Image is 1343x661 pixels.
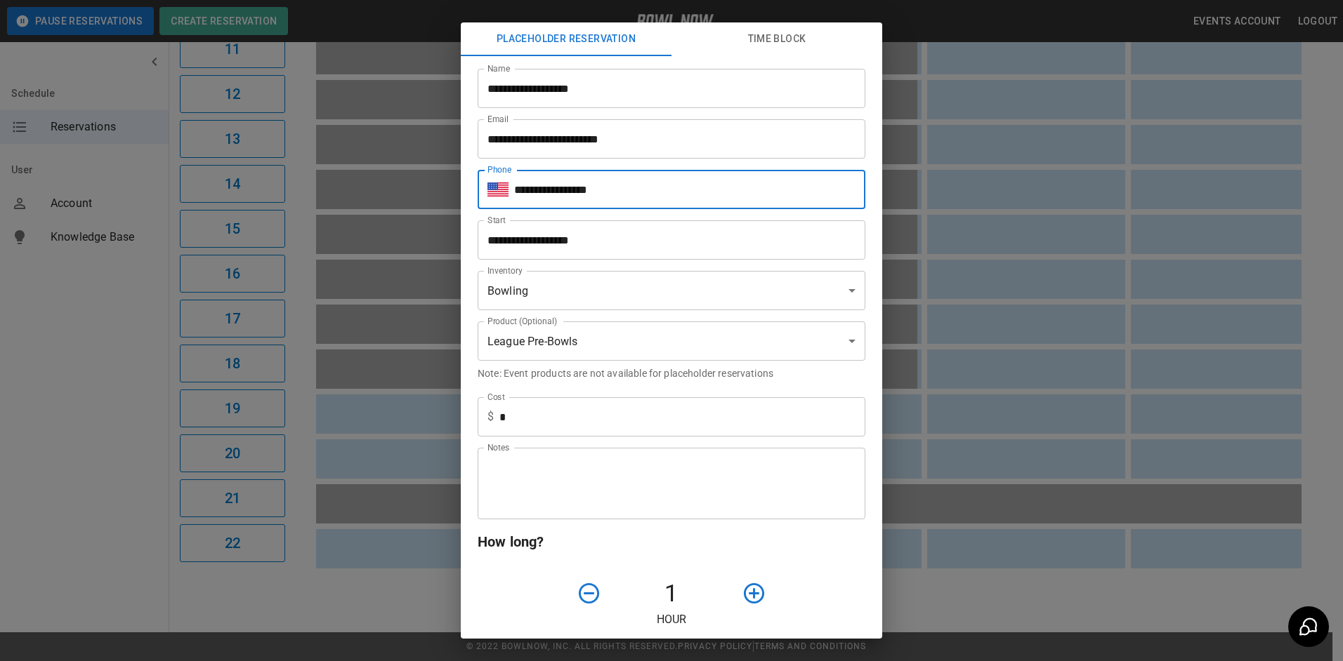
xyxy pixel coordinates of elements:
[487,163,511,175] label: Phone
[478,220,856,260] input: Choose date, selected date is Sep 20, 2025
[607,579,736,608] h4: 1
[487,408,494,425] p: $
[478,366,865,380] p: Note: Event products are not available for placeholder reservations
[487,214,506,226] label: Start
[671,22,882,56] button: Time Block
[478,611,865,628] p: Hour
[478,321,865,361] div: League Pre-Bowls
[461,22,671,56] button: Placeholder Reservation
[478,530,865,553] h6: How long?
[487,179,509,200] button: Select country
[478,271,865,310] div: Bowling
